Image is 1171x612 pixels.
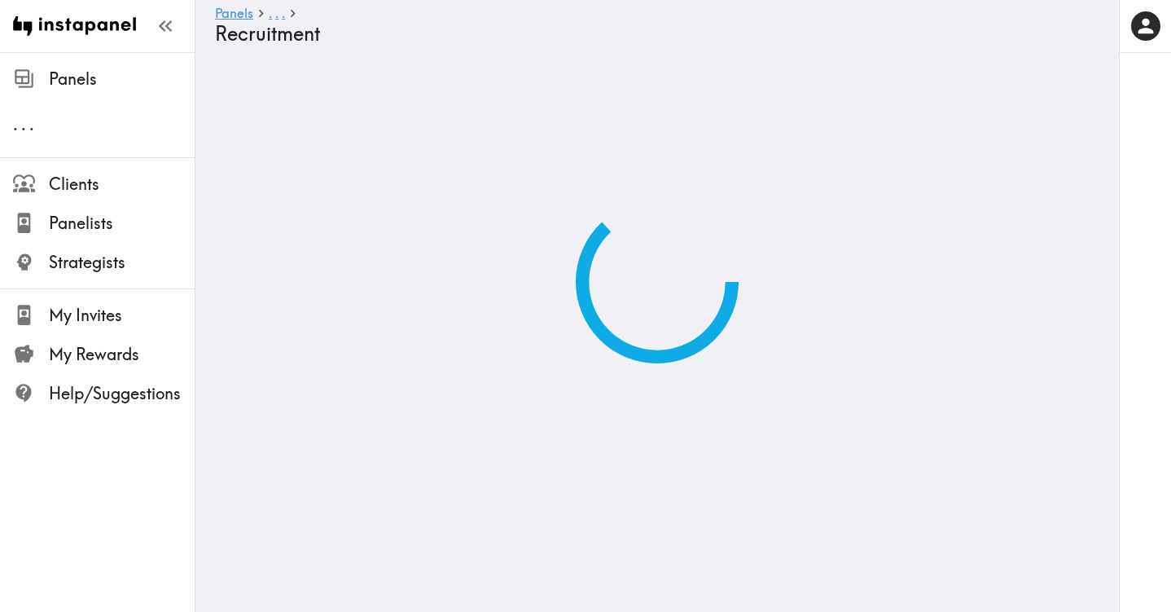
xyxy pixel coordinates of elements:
span: . [29,114,34,134]
a: ... [269,7,285,22]
span: Clients [49,173,195,196]
span: . [275,5,278,21]
span: . [21,114,26,134]
span: . [269,5,272,21]
span: . [282,5,285,21]
a: Panels [215,7,253,22]
span: Panelists [49,212,195,235]
span: Strategists [49,251,195,274]
span: My Invites [49,304,195,327]
span: Help/Suggestions [49,382,195,405]
span: My Rewards [49,343,195,366]
h4: Recruitment [215,22,1086,46]
span: . [13,114,18,134]
span: Panels [49,68,195,90]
